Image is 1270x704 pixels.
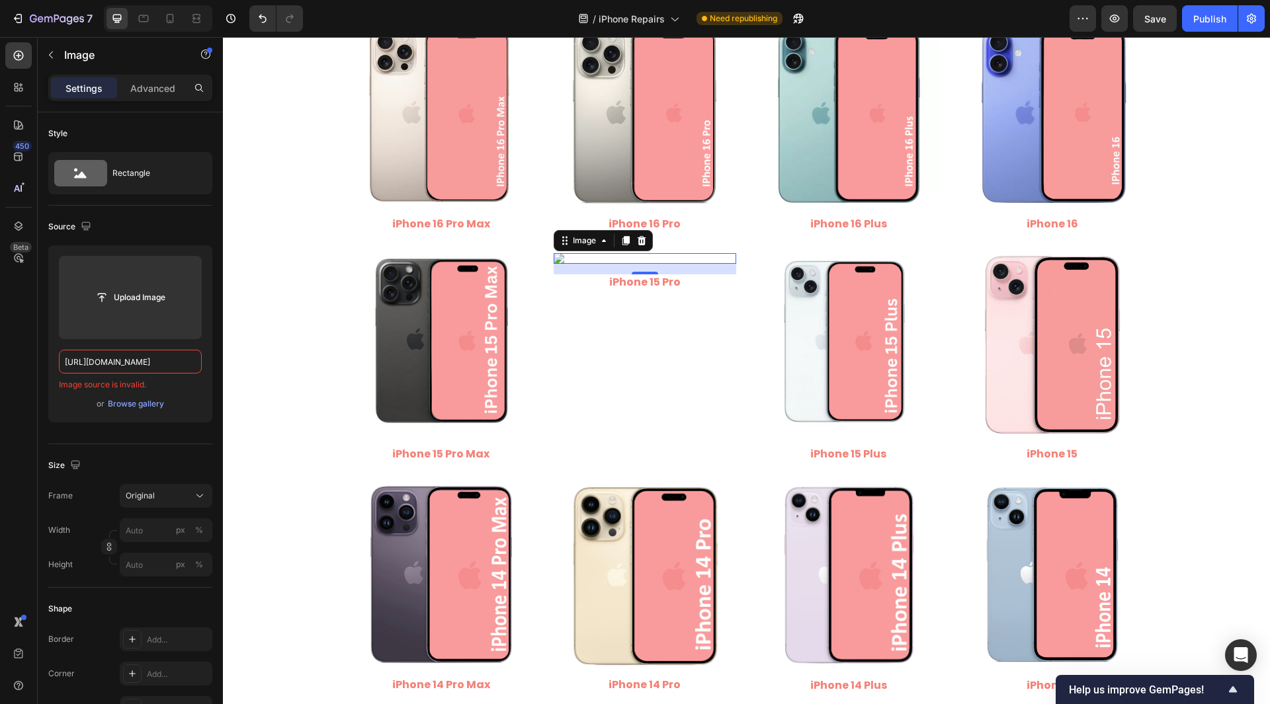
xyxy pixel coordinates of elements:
[120,553,212,576] input: px%
[128,411,308,424] p: iPhone 15 Pro Max
[108,398,164,410] div: Browse gallery
[347,198,376,210] div: Image
[191,557,207,572] button: px
[48,524,70,536] label: Width
[738,216,921,399] img: iPhone_15.jpg
[120,484,212,508] button: Original
[5,5,99,32] button: 7
[13,141,32,151] div: 450
[48,633,74,645] div: Border
[1069,684,1225,696] span: Help us improve GemPages!
[332,239,512,253] p: iPhone 15 Pro
[48,128,67,139] div: Style
[173,522,189,538] button: %
[331,447,513,629] img: gempages_497438306892514440-b14c2d63-e97d-425f-943b-510435d47e32.png
[1133,5,1177,32] button: Save
[87,11,93,26] p: 7
[223,37,1270,704] iframe: Design area
[112,158,193,188] div: Rectangle
[1144,13,1166,24] span: Save
[128,641,308,655] p: iPhone 14 Pro Max
[195,524,203,536] div: %
[127,447,310,629] img: gempages_497438306892514440-6e2e40d0-4406-41c7-9996-6841626620f5.png
[126,490,155,502] span: Original
[64,47,177,63] p: Image
[332,641,512,655] p: iPhone 14 Pro
[176,559,185,570] div: px
[130,81,175,95] p: Advanced
[127,216,310,399] img: iPhone_15_Pro_Max.png
[331,216,513,227] img: gempages_497438306892514440-b9668b88-979a-4a7d-a260-232ee3b40e01.png
[59,350,202,373] input: https://example.com/image.jpg
[593,12,596,26] span: /
[710,13,777,24] span: Need republishing
[48,668,75,680] div: Corner
[10,242,32,253] div: Beta
[536,642,716,656] p: iPhone 14 Plus
[147,634,209,646] div: Add...
[120,518,212,542] input: px%
[48,218,94,236] div: Source
[48,603,72,615] div: Shape
[48,457,83,475] div: Size
[107,397,165,411] button: Browse gallery
[536,411,716,424] p: iPhone 15 Plus
[195,559,203,570] div: %
[1225,639,1257,671] div: Open Intercom Messenger
[65,81,103,95] p: Settings
[48,490,73,502] label: Frame
[534,216,717,399] img: gempages_497438306892514440-c5f758e2-347a-4ab9-b08c-3fc0a160bcf1.png
[740,642,919,656] p: iPhone 14
[97,396,105,412] span: or
[1069,682,1241,697] button: Show survey - Help us improve GemPages!
[147,668,209,680] div: Add...
[534,447,717,629] img: gempages_497438306892514440-ae5052f9-e7f4-4660-865b-cfbf56f9959c.png
[59,379,146,391] span: Image source is invalid.
[738,179,921,196] h2: iPhone 16
[249,5,303,32] div: Undo/Redo
[738,447,921,629] img: 497438306892514440-955cb700-5116-44e5-87f6-72e9e625c95a.jpg
[331,179,513,196] h2: iPhone 16 Pro
[176,524,185,536] div: px
[48,559,73,570] label: Height
[173,557,189,572] button: %
[84,286,177,309] button: Upload Image
[534,179,717,196] h2: iPhone 16 Plus
[127,179,310,196] h2: iPhone 16 Pro Max
[191,522,207,538] button: px
[740,411,919,424] p: iPhone 15
[1193,12,1226,26] div: Publish
[599,12,665,26] span: iPhone Repairs
[1182,5,1238,32] button: Publish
